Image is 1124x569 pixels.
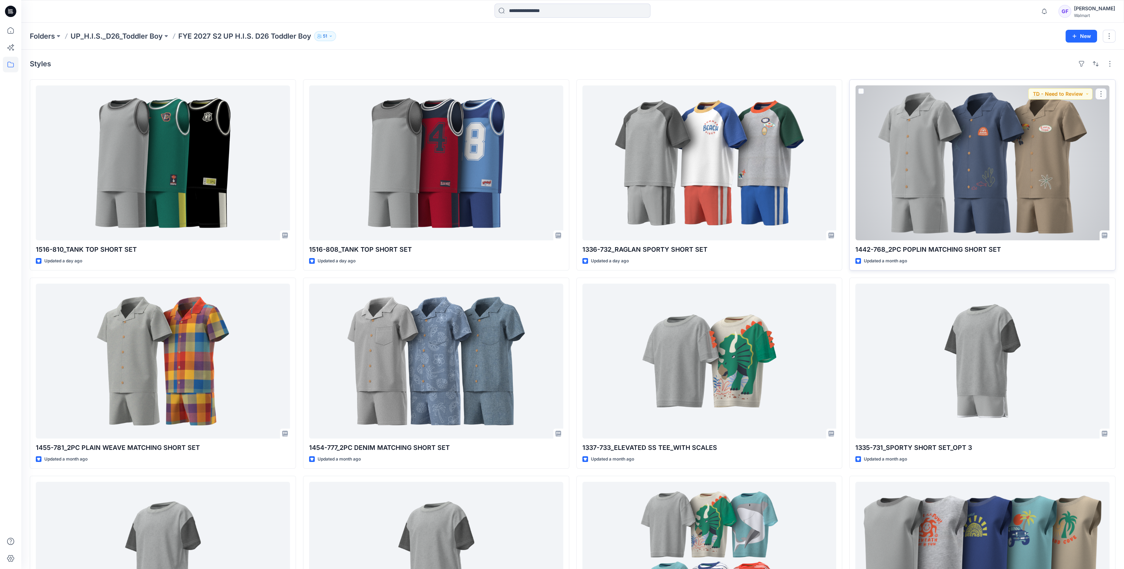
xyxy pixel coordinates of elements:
a: 1337-733_ELEVATED SS TEE_WITH SCALES [582,284,837,439]
p: 1516-808_TANK TOP SHORT SET [309,245,563,255]
p: 1335-731_SPORTY SHORT SET_OPT 3 [855,443,1109,453]
button: New [1066,30,1097,43]
p: Updated a month ago [864,456,907,463]
p: Updated a month ago [44,456,88,463]
p: 1455-781_2PC PLAIN WEAVE MATCHING SHORT SET [36,443,290,453]
p: Updated a day ago [44,257,82,265]
a: Folders [30,31,55,41]
div: GF [1058,5,1071,18]
a: 1442-768_2PC POPLIN MATCHING SHORT SET [855,85,1109,240]
p: 1442-768_2PC POPLIN MATCHING SHORT SET [855,245,1109,255]
a: 1336-732_RAGLAN SPORTY SHORT SET [582,85,837,240]
p: Updated a month ago [864,257,907,265]
p: Updated a day ago [591,257,629,265]
div: Walmart [1074,13,1115,18]
a: 1516-810_TANK TOP SHORT SET [36,85,290,240]
div: [PERSON_NAME] [1074,4,1115,13]
a: 1454-777_2PC DENIM MATCHING SHORT SET [309,284,563,439]
p: 1516-810_TANK TOP SHORT SET [36,245,290,255]
p: 1337-733_ELEVATED SS TEE_WITH SCALES [582,443,837,453]
p: 1336-732_RAGLAN SPORTY SHORT SET [582,245,837,255]
p: Updated a month ago [591,456,634,463]
a: 1335-731_SPORTY SHORT SET_OPT 3 [855,284,1109,439]
p: Updated a day ago [318,257,356,265]
h4: Styles [30,60,51,68]
a: 1516-808_TANK TOP SHORT SET [309,85,563,240]
a: UP_H.I.S._D26_Toddler Boy [71,31,163,41]
p: Updated a month ago [318,456,361,463]
a: 1455-781_2PC PLAIN WEAVE MATCHING SHORT SET [36,284,290,439]
p: 1454-777_2PC DENIM MATCHING SHORT SET [309,443,563,453]
p: FYE 2027 S2 UP H.I.S. D26 Toddler Boy [178,31,311,41]
p: 51 [323,32,327,40]
button: 51 [314,31,336,41]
